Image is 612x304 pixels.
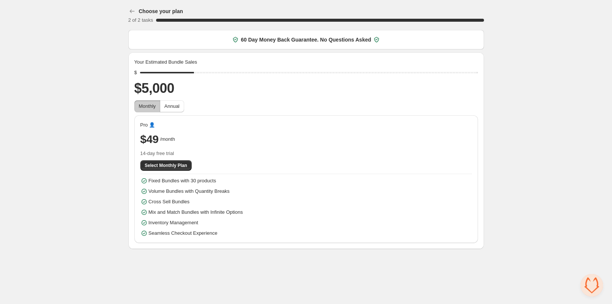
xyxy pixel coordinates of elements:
[139,103,156,109] span: Monthly
[241,36,371,43] span: 60 Day Money Back Guarantee. No Questions Asked
[149,219,198,227] span: Inventory Management
[149,177,216,185] span: Fixed Bundles with 30 products
[140,132,159,147] span: $49
[149,229,217,237] span: Seamless Checkout Experience
[140,121,155,129] span: Pro 👤
[139,7,183,15] h3: Choose your plan
[128,17,153,23] span: 2 of 2 tasks
[149,209,243,216] span: Mix and Match Bundles with Infinite Options
[140,150,472,157] span: 14-day free trial
[134,79,478,97] h2: $5,000
[145,162,187,168] span: Select Monthly Plan
[134,58,197,66] span: Your Estimated Bundle Sales
[581,274,603,297] div: Conversa aberta
[160,100,184,112] button: Annual
[160,136,175,143] span: /month
[134,100,161,112] button: Monthly
[134,69,137,76] div: $
[149,198,190,206] span: Cross Sell Bundles
[149,188,230,195] span: Volume Bundles with Quantity Breaks
[164,103,179,109] span: Annual
[140,160,192,171] button: Select Monthly Plan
